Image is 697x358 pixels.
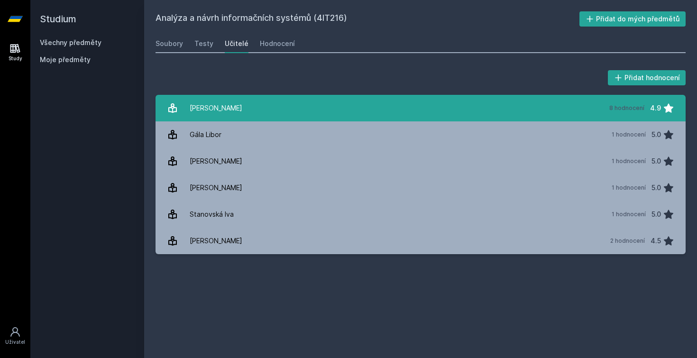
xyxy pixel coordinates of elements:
[612,157,646,165] div: 1 hodnocení
[190,125,221,144] div: Gála Libor
[190,152,242,171] div: [PERSON_NAME]
[190,99,242,118] div: [PERSON_NAME]
[190,178,242,197] div: [PERSON_NAME]
[156,121,686,148] a: Gála Libor 1 hodnocení 5.0
[651,205,661,224] div: 5.0
[651,152,661,171] div: 5.0
[612,211,646,218] div: 1 hodnocení
[40,38,101,46] a: Všechny předměty
[610,237,645,245] div: 2 hodnocení
[225,39,248,48] div: Učitelé
[156,228,686,254] a: [PERSON_NAME] 2 hodnocení 4.5
[194,34,213,53] a: Testy
[5,339,25,346] div: Uživatel
[260,39,295,48] div: Hodnocení
[156,174,686,201] a: [PERSON_NAME] 1 hodnocení 5.0
[651,125,661,144] div: 5.0
[156,39,183,48] div: Soubory
[651,178,661,197] div: 5.0
[225,34,248,53] a: Učitelé
[612,131,646,138] div: 1 hodnocení
[609,104,644,112] div: 8 hodnocení
[2,38,28,67] a: Study
[2,321,28,350] a: Uživatel
[190,231,242,250] div: [PERSON_NAME]
[650,99,661,118] div: 4.9
[40,55,91,64] span: Moje předměty
[651,231,661,250] div: 4.5
[9,55,22,62] div: Study
[156,34,183,53] a: Soubory
[156,201,686,228] a: Stanovská Iva 1 hodnocení 5.0
[156,95,686,121] a: [PERSON_NAME] 8 hodnocení 4.9
[156,148,686,174] a: [PERSON_NAME] 1 hodnocení 5.0
[156,11,579,27] h2: Analýza a návrh informačních systémů (4IT216)
[260,34,295,53] a: Hodnocení
[190,205,234,224] div: Stanovská Iva
[579,11,686,27] button: Přidat do mých předmětů
[612,184,646,192] div: 1 hodnocení
[608,70,686,85] button: Přidat hodnocení
[194,39,213,48] div: Testy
